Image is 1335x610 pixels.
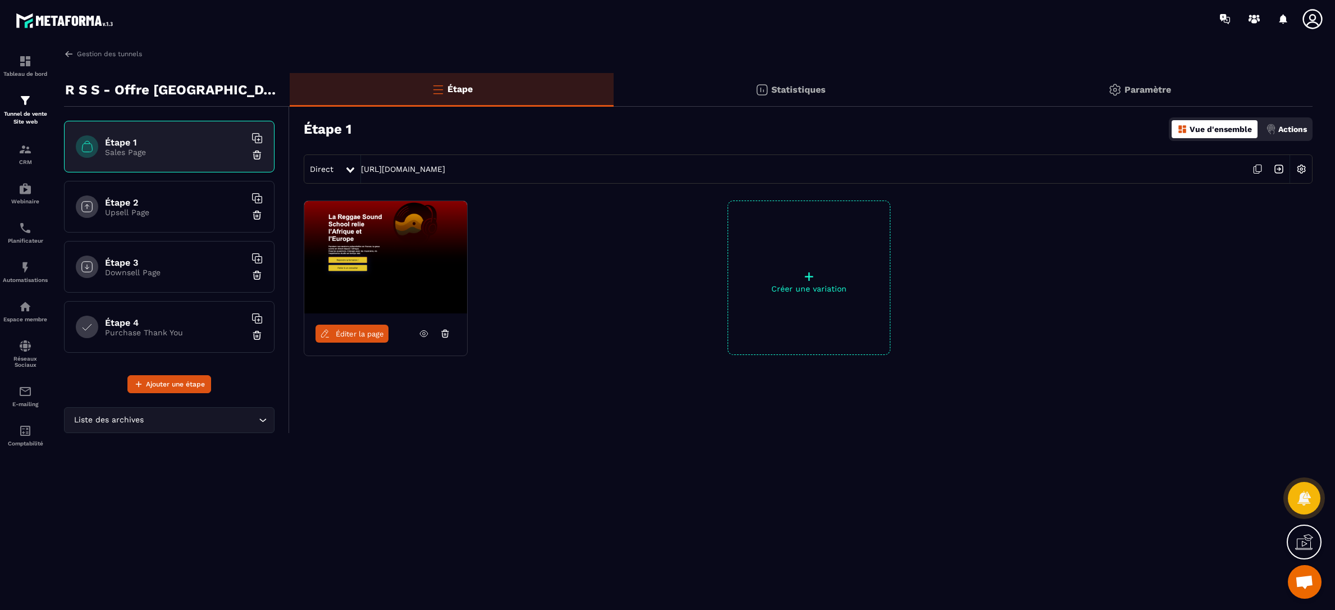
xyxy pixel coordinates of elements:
p: Actions [1278,125,1307,134]
button: Ajouter une étape [127,375,211,393]
a: emailemailE-mailing [3,376,48,416]
input: Search for option [146,414,256,426]
img: dashboard-orange.40269519.svg [1177,124,1187,134]
img: accountant [19,424,32,438]
img: trash [252,330,263,341]
img: arrow [64,49,74,59]
div: Search for option [64,407,275,433]
img: image [304,201,467,313]
span: Ajouter une étape [146,379,205,390]
p: Tableau de bord [3,71,48,77]
a: Gestion des tunnels [64,49,142,59]
a: automationsautomationsWebinaire [3,174,48,213]
p: Étape [447,84,473,94]
h3: Étape 1 [304,121,351,137]
p: R S S - Offre [GEOGRAPHIC_DATA] [65,79,281,101]
p: Créer une variation [728,284,890,293]
p: Comptabilité [3,440,48,447]
h6: Étape 1 [105,137,245,148]
a: Éditer la page [316,325,388,343]
img: trash [252,149,263,161]
img: social-network [19,339,32,353]
p: Automatisations [3,277,48,283]
h6: Étape 3 [105,257,245,268]
p: CRM [3,159,48,165]
h6: Étape 4 [105,317,245,328]
a: automationsautomationsAutomatisations [3,252,48,292]
p: Sales Page [105,148,245,157]
a: accountantaccountantComptabilité [3,416,48,455]
p: Planificateur [3,238,48,244]
h6: Étape 2 [105,197,245,208]
p: Paramètre [1124,84,1171,95]
img: automations [19,300,32,313]
a: schedulerschedulerPlanificateur [3,213,48,252]
a: formationformationCRM [3,134,48,174]
span: Liste des archives [71,414,146,426]
img: formation [19,143,32,156]
p: Upsell Page [105,208,245,217]
p: Downsell Page [105,268,245,277]
span: Direct [310,165,333,174]
div: Ouvrir le chat [1288,565,1322,599]
a: social-networksocial-networkRéseaux Sociaux [3,331,48,376]
img: trash [252,270,263,281]
p: Statistiques [771,84,826,95]
img: formation [19,94,32,107]
img: email [19,385,32,398]
a: formationformationTableau de bord [3,46,48,85]
p: Purchase Thank You [105,328,245,337]
p: + [728,268,890,284]
p: E-mailing [3,401,48,407]
p: Espace membre [3,316,48,322]
img: automations [19,261,32,274]
img: actions.d6e523a2.png [1266,124,1276,134]
img: setting-w.858f3a88.svg [1291,158,1312,180]
img: formation [19,54,32,68]
img: bars-o.4a397970.svg [431,83,445,96]
p: Webinaire [3,198,48,204]
img: stats.20deebd0.svg [755,83,769,97]
img: setting-gr.5f69749f.svg [1108,83,1122,97]
a: formationformationTunnel de vente Site web [3,85,48,134]
img: arrow-next.bcc2205e.svg [1268,158,1290,180]
img: logo [16,10,117,31]
img: trash [252,210,263,221]
p: Réseaux Sociaux [3,356,48,368]
p: Tunnel de vente Site web [3,110,48,126]
span: Éditer la page [336,330,384,338]
p: Vue d'ensemble [1190,125,1252,134]
a: automationsautomationsEspace membre [3,292,48,331]
a: [URL][DOMAIN_NAME] [361,165,445,174]
img: automations [19,182,32,195]
img: scheduler [19,221,32,235]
